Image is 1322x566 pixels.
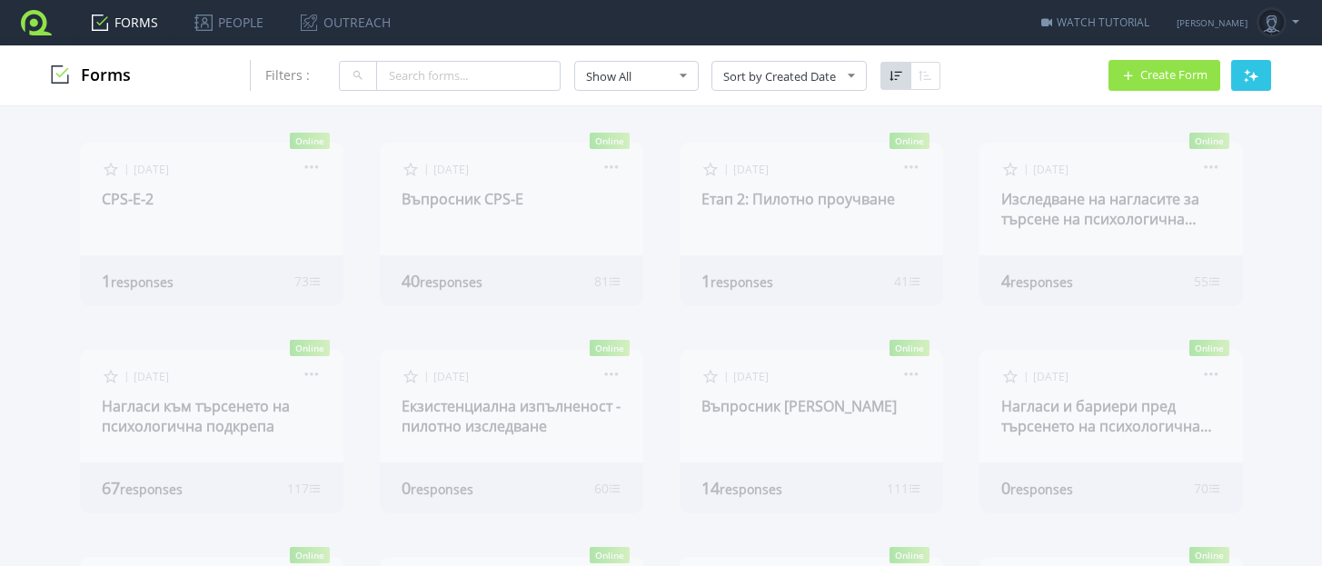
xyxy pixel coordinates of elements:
div: 60 [594,480,621,497]
div: 0 [402,477,536,499]
a: Екзистенциална изпълненост - пилотно изследване [402,396,621,436]
span: [DATE] [1033,162,1069,177]
a: Етап 2: Пилотно проучване [701,189,895,209]
span: responses [720,481,782,498]
span: Online [890,133,929,149]
div: 14 [701,477,836,499]
span: Online [290,547,330,563]
div: 0 [1001,477,1136,499]
span: [DATE] [733,369,769,384]
button: AI Generate [1231,60,1271,91]
div: 4 [1001,270,1136,292]
span: responses [1010,481,1073,498]
span: | [1023,161,1029,176]
div: 73 [294,273,322,290]
span: | [124,161,130,176]
h3: Forms [51,65,131,85]
div: 111 [887,480,921,497]
div: 1 [102,270,236,292]
span: Online [1189,340,1229,356]
a: Въпросник [PERSON_NAME] [701,396,897,416]
div: 67 [102,477,236,499]
span: [DATE] [433,369,469,384]
div: 81 [594,273,621,290]
span: responses [711,273,773,291]
div: 1 [701,270,836,292]
span: Online [590,547,630,563]
a: Въпросник CPS-E [402,189,523,209]
span: Online [290,340,330,356]
span: Online [590,340,630,356]
span: Online [1189,133,1229,149]
span: Online [590,133,630,149]
span: | [423,161,430,176]
div: 55 [1194,273,1221,290]
a: CPS-E-2 [102,189,154,209]
a: WATCH TUTORIAL [1041,15,1149,30]
a: Нагласи и бариери пред търсенето на психологична подкрепа [1001,396,1212,456]
input: Search forms... [376,61,561,91]
span: responses [411,481,473,498]
span: [DATE] [1033,369,1069,384]
span: [DATE] [134,162,169,177]
span: responses [120,481,183,498]
span: | [723,161,730,176]
a: Нагласи към търсенето на психологична подкрепа [102,396,290,436]
div: 41 [894,273,921,290]
span: | [423,368,430,383]
button: Create Form [1108,60,1220,91]
span: Online [1189,547,1229,563]
span: responses [1010,273,1073,291]
div: 117 [287,480,322,497]
span: [DATE] [134,369,169,384]
span: Filters : [265,66,310,84]
span: responses [111,273,174,291]
span: Online [890,547,929,563]
span: | [723,368,730,383]
div: 70 [1194,480,1221,497]
span: [DATE] [733,162,769,177]
span: responses [420,273,482,291]
span: | [124,368,130,383]
span: Online [890,340,929,356]
span: | [1023,368,1029,383]
span: [DATE] [433,162,469,177]
a: Изследване на нагласите за търсене на психологична подкрепа [1001,189,1199,249]
div: 40 [402,270,536,292]
span: Create Form [1140,69,1208,81]
span: Online [290,133,330,149]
